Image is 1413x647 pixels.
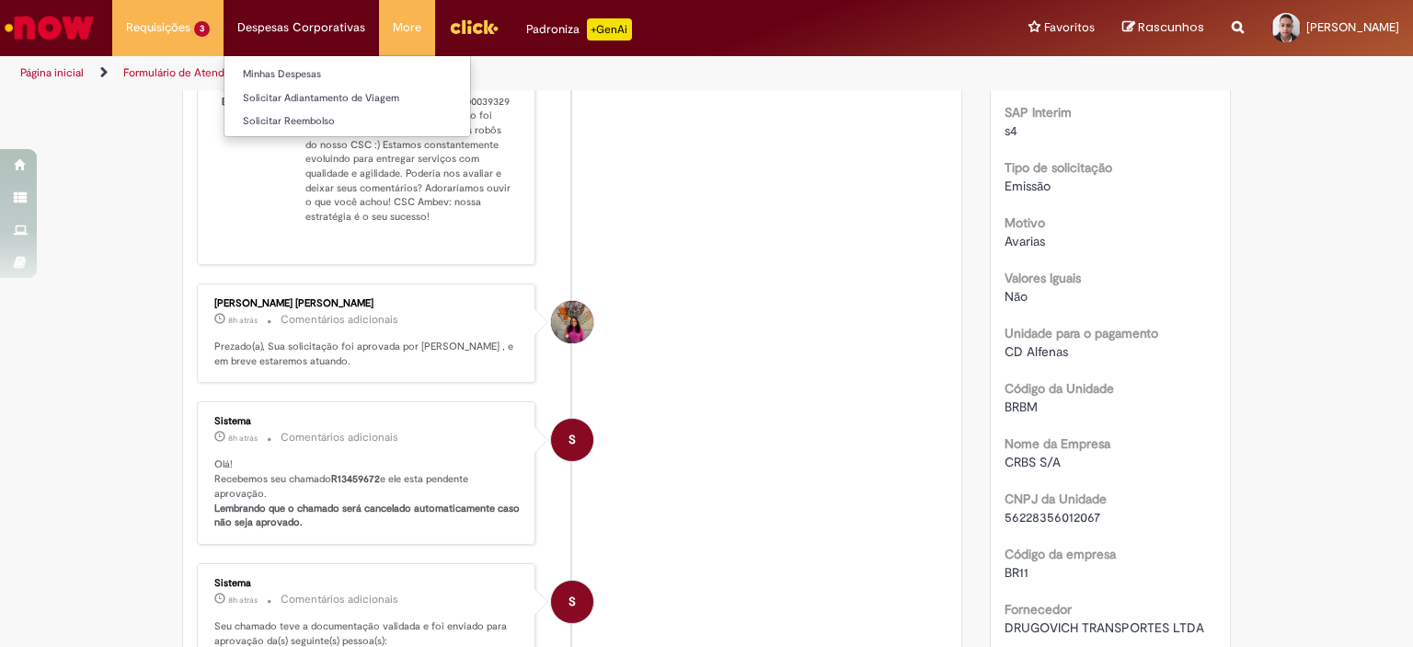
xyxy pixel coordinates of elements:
[214,340,521,368] p: Prezado(a), Sua solicitação foi aprovada por [PERSON_NAME] , e em breve estaremos atuando.
[1005,564,1028,581] span: BR11
[281,592,398,607] small: Comentários adicionais
[1005,122,1017,139] span: s4
[281,430,398,445] small: Comentários adicionais
[1306,19,1399,35] span: [PERSON_NAME]
[1138,18,1204,36] span: Rascunhos
[214,298,521,309] div: [PERSON_NAME] [PERSON_NAME]
[1122,19,1204,37] a: Rascunhos
[526,18,632,40] div: Padroniza
[1005,380,1114,397] b: Código da Unidade
[1005,270,1081,286] b: Valores Iguais
[551,581,593,623] div: System
[281,312,398,328] small: Comentários adicionais
[224,88,470,109] a: Solicitar Adiantamento de Viagem
[551,419,593,461] div: System
[228,595,258,606] span: 8h atrás
[569,580,576,624] span: S
[20,65,84,80] a: Página inicial
[1005,343,1068,360] span: CD Alfenas
[449,13,499,40] img: click_logo_yellow_360x200.png
[224,111,470,132] a: Solicitar Reembolso
[214,457,521,530] p: Olá! Recebemos seu chamado e ele esta pendente aprovação.
[1005,178,1051,194] span: Emissão
[1005,399,1038,415] span: BRBM
[1005,288,1028,305] span: Não
[1044,18,1095,37] span: Favoritos
[1005,233,1045,249] span: Avarias
[1005,491,1107,507] b: CNPJ da Unidade
[551,301,593,343] div: Rafaella De Moura Gomes Ianino Lima
[224,64,470,85] a: Minhas Despesas
[228,433,258,444] time: 29/08/2025 09:10:57
[224,55,471,137] ul: Despesas Corporativas
[1005,509,1100,526] span: 56228356012067
[1005,601,1072,618] b: Fornecedor
[228,433,258,444] span: 8h atrás
[587,18,632,40] p: +GenAi
[1005,454,1061,470] span: CRBS S/A
[14,56,928,90] ul: Trilhas de página
[569,418,576,462] span: S
[1005,435,1110,452] b: Nome da Empresa
[228,315,258,326] time: 29/08/2025 09:23:57
[214,578,521,589] div: Sistema
[214,502,523,530] b: Lembrando que o chamado será cancelado automaticamente caso não seja aprovado.
[194,21,210,37] span: 3
[393,18,421,37] span: More
[1005,104,1072,121] b: SAP Interim
[214,416,521,427] div: Sistema
[126,18,190,37] span: Requisições
[228,595,258,606] time: 29/08/2025 09:10:48
[1005,546,1116,562] b: Código da empresa
[1005,159,1112,176] b: Tipo de solicitação
[298,72,521,232] td: Boa tarde! Sua solicitação foi lançada com sucesso, a partir do Documento 4800039329 na empresa B...
[1005,214,1045,231] b: Motivo
[214,72,298,232] th: Anotações de Encerramento
[237,18,365,37] span: Despesas Corporativas
[1005,619,1204,636] span: DRUGOVICH TRANSPORTES LTDA
[123,65,259,80] a: Formulário de Atendimento
[2,9,97,46] img: ServiceNow
[228,315,258,326] span: 8h atrás
[1005,325,1158,341] b: Unidade para o pagamento
[331,472,380,486] b: R13459672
